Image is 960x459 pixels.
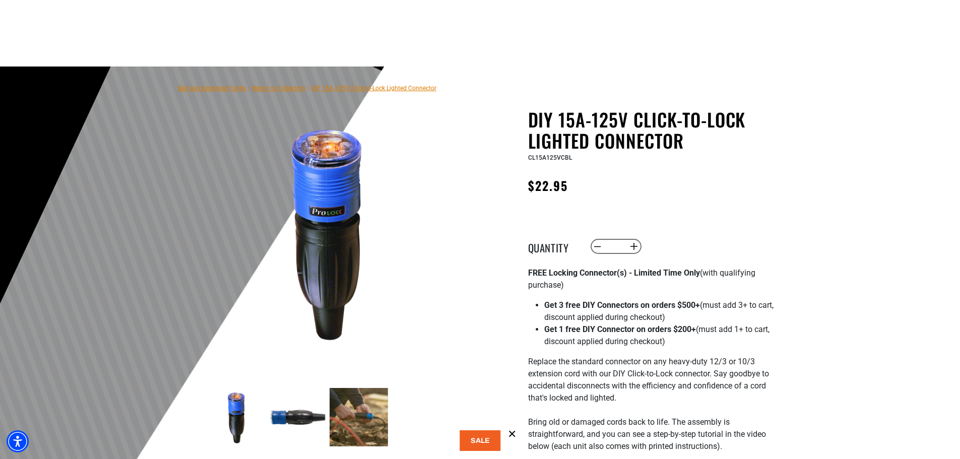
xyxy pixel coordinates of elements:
[178,85,246,92] a: Bad Ass Extension Cords
[528,240,579,253] label: Quantity
[544,300,700,310] strong: Get 3 free DIY Connectors on orders $500+
[544,324,770,346] span: (must add 1+ to cart, discount applied during checkout)
[544,324,696,334] strong: Get 1 free DIY Connector on orders $200+
[311,85,436,92] span: DIY 15A-125V Click-to-Lock Lighted Connector
[7,430,29,452] div: Accessibility Menu
[248,85,250,92] span: ›
[528,109,775,151] h1: DIY 15A-125V Click-to-Lock Lighted Connector
[528,154,572,161] span: CL15A125VCBL
[252,85,305,92] a: Return to Collection
[178,82,436,94] nav: breadcrumbs
[528,268,700,278] strong: FREE Locking Connector(s) - Limited Time Only
[528,268,755,290] span: (with qualifying purchase)
[528,176,568,194] span: $22.95
[307,85,309,92] span: ›
[544,300,774,322] span: (must add 3+ to cart, discount applied during checkout)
